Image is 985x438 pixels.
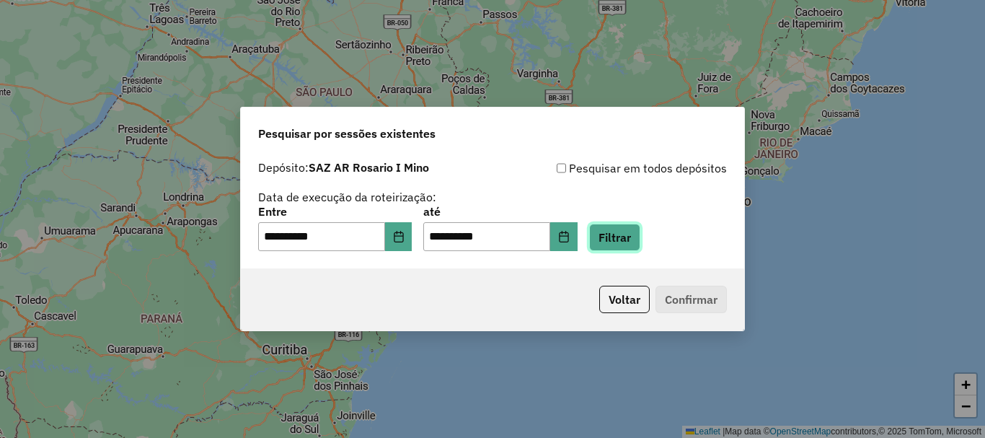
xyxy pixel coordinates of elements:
[492,159,727,177] div: Pesquisar em todos depósitos
[589,224,640,251] button: Filtrar
[423,203,577,220] label: até
[599,286,650,313] button: Voltar
[385,222,412,251] button: Choose Date
[258,125,436,142] span: Pesquisar por sessões existentes
[258,203,412,220] label: Entre
[258,188,436,206] label: Data de execução da roteirização:
[258,159,429,176] label: Depósito:
[550,222,578,251] button: Choose Date
[309,160,429,175] strong: SAZ AR Rosario I Mino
